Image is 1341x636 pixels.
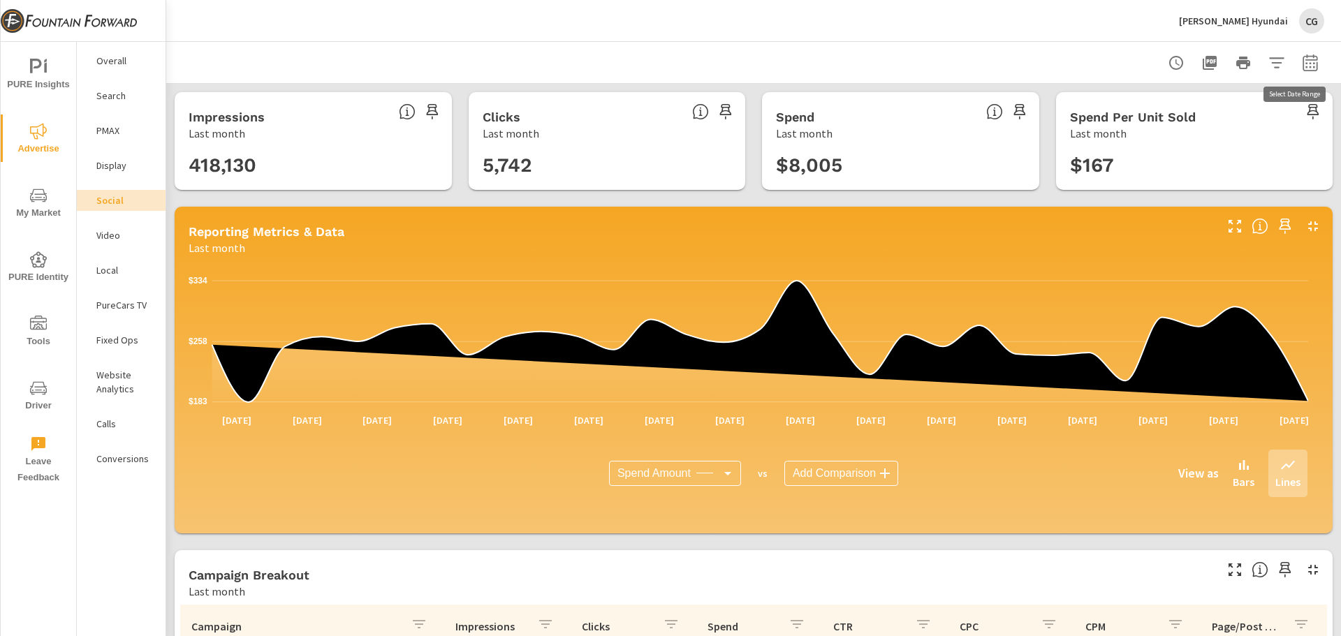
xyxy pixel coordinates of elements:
[708,619,777,633] p: Spend
[1263,49,1291,77] button: Apply Filters
[96,298,154,312] p: PureCars TV
[189,568,309,582] h5: Campaign Breakout
[189,397,207,406] text: $183
[1224,559,1246,581] button: Make Fullscreen
[77,85,166,106] div: Search
[1302,101,1324,123] span: Save this to your personalized report
[77,225,166,246] div: Video
[692,103,709,120] span: The number of times an ad was clicked by a consumer.
[1,42,76,491] div: nav menu
[741,467,784,480] p: vs
[77,413,166,434] div: Calls
[77,448,166,469] div: Conversions
[189,154,438,177] h3: 418,130
[776,154,1025,177] h3: $8,005
[1058,413,1107,427] p: [DATE]
[5,380,72,414] span: Driver
[423,413,472,427] p: [DATE]
[705,413,754,427] p: [DATE]
[96,417,154,431] p: Calls
[77,120,166,141] div: PMAX
[483,125,539,142] p: Last month
[1274,559,1296,581] span: Save this to your personalized report
[609,461,741,486] div: Spend Amount
[776,413,825,427] p: [DATE]
[96,228,154,242] p: Video
[77,50,166,71] div: Overall
[96,368,154,396] p: Website Analytics
[635,413,684,427] p: [DATE]
[1009,101,1031,123] span: Save this to your personalized report
[96,452,154,466] p: Conversions
[189,583,245,600] p: Last month
[1178,466,1219,480] h6: View as
[96,263,154,277] p: Local
[77,295,166,316] div: PureCars TV
[189,224,344,239] h5: Reporting Metrics & Data
[1179,15,1288,27] p: [PERSON_NAME] Hyundai
[715,101,737,123] span: Save this to your personalized report
[1252,561,1268,578] span: This is a summary of Social performance results by campaign. Each column can be sorted.
[5,316,72,350] span: Tools
[1233,473,1254,490] p: Bars
[1199,413,1248,427] p: [DATE]
[5,123,72,157] span: Advertise
[1196,49,1224,77] button: "Export Report to PDF"
[96,193,154,207] p: Social
[1212,619,1282,633] p: Page/Post Action
[283,413,332,427] p: [DATE]
[1274,215,1296,237] span: Save this to your personalized report
[77,260,166,281] div: Local
[5,187,72,221] span: My Market
[353,413,402,427] p: [DATE]
[189,276,207,286] text: $334
[5,251,72,286] span: PURE Identity
[96,54,154,68] p: Overall
[776,125,833,142] p: Last month
[986,103,1003,120] span: The amount of money spent on advertising during the period.
[793,466,876,480] span: Add Comparison
[1299,8,1324,34] div: CG
[212,413,261,427] p: [DATE]
[1070,154,1319,177] h3: $167
[1224,215,1246,237] button: Make Fullscreen
[494,413,543,427] p: [DATE]
[1070,110,1196,124] h5: Spend Per Unit Sold
[77,330,166,350] div: Fixed Ops
[1129,413,1178,427] p: [DATE]
[617,466,691,480] span: Spend Amount
[1085,619,1155,633] p: CPM
[96,124,154,138] p: PMAX
[483,154,732,177] h3: 5,742
[5,59,72,93] span: PURE Insights
[483,110,520,124] h5: Clicks
[564,413,613,427] p: [DATE]
[96,89,154,103] p: Search
[77,364,166,399] div: Website Analytics
[1070,125,1127,142] p: Last month
[776,110,814,124] h5: Spend
[960,619,1029,633] p: CPC
[189,125,245,142] p: Last month
[1270,413,1319,427] p: [DATE]
[455,619,525,633] p: Impressions
[421,101,444,123] span: Save this to your personalized report
[1252,218,1268,235] span: Understand Social data over time and see how metrics compare to each other.
[1275,473,1300,490] p: Lines
[1302,215,1324,237] button: Minimize Widget
[5,436,72,486] span: Leave Feedback
[1302,559,1324,581] button: Minimize Widget
[189,239,245,256] p: Last month
[917,413,966,427] p: [DATE]
[847,413,895,427] p: [DATE]
[191,619,400,633] p: Campaign
[582,619,652,633] p: Clicks
[833,619,903,633] p: CTR
[77,155,166,176] div: Display
[784,461,898,486] div: Add Comparison
[988,413,1036,427] p: [DATE]
[77,190,166,211] div: Social
[1229,49,1257,77] button: Print Report
[399,103,416,120] span: The number of times an ad was shown on your behalf.
[96,158,154,172] p: Display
